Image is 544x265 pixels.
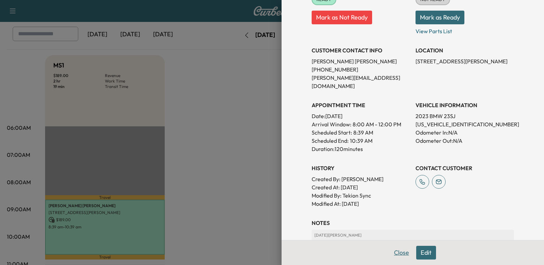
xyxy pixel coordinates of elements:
[416,164,514,172] h3: CONTACT CUSTOMER
[312,137,349,145] p: Scheduled End:
[314,232,511,238] p: [DATE] | [PERSON_NAME]
[312,101,410,109] h3: APPOINTMENT TIME
[312,164,410,172] h3: History
[312,74,410,90] p: [PERSON_NAME][EMAIL_ADDRESS][DOMAIN_NAME]
[416,128,514,137] p: Odometer In: N/A
[312,112,410,120] p: Date: [DATE]
[312,175,410,183] p: Created By : [PERSON_NAME]
[416,24,514,35] p: View Parts List
[312,128,352,137] p: Scheduled Start:
[312,145,410,153] p: Duration: 120 minutes
[312,183,410,191] p: Created At : [DATE]
[416,11,464,24] button: Mark as Ready
[416,137,514,145] p: Odometer Out: N/A
[416,101,514,109] h3: VEHICLE INFORMATION
[353,120,401,128] span: 8:00 AM - 12:00 PM
[312,120,410,128] p: Arrival Window:
[312,219,514,227] h3: NOTES
[312,65,410,74] p: [PHONE_NUMBER]
[416,57,514,65] p: [STREET_ADDRESS][PERSON_NAME]
[416,120,514,128] p: [US_VEHICLE_IDENTIFICATION_NUMBER]
[353,128,373,137] p: 8:39 AM
[350,137,372,145] p: 10:39 AM
[416,246,436,260] button: Edit
[312,200,410,208] p: Modified At : [DATE]
[416,46,514,54] h3: LOCATION
[312,11,372,24] button: Mark as Not Ready
[416,112,514,120] p: 2023 BMW 23SJ
[312,46,410,54] h3: CUSTOMER CONTACT INFO
[312,57,410,65] p: [PERSON_NAME] [PERSON_NAME]
[312,191,410,200] p: Modified By : Tekion Sync
[390,246,413,260] button: Close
